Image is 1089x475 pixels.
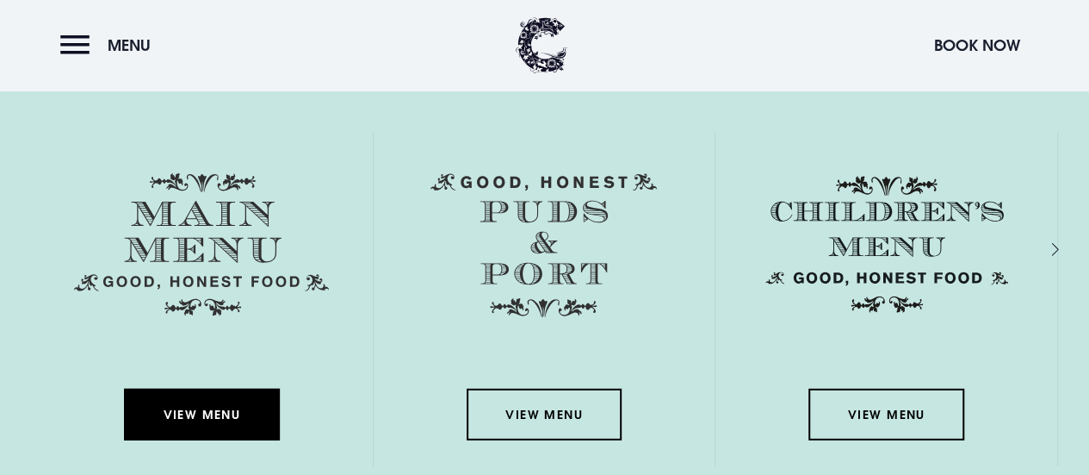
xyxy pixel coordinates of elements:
div: Next slide [1029,236,1045,261]
button: Book Now [925,27,1029,64]
a: View Menu [808,389,963,441]
button: Menu [60,27,159,64]
a: View Menu [467,389,622,441]
a: View Menu [124,389,279,441]
img: Clandeboye Lodge [516,17,567,73]
img: Menu main menu [74,173,329,316]
img: Menu puds and port [430,173,657,318]
img: Childrens Menu 1 [759,173,1014,316]
span: Menu [108,35,151,55]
